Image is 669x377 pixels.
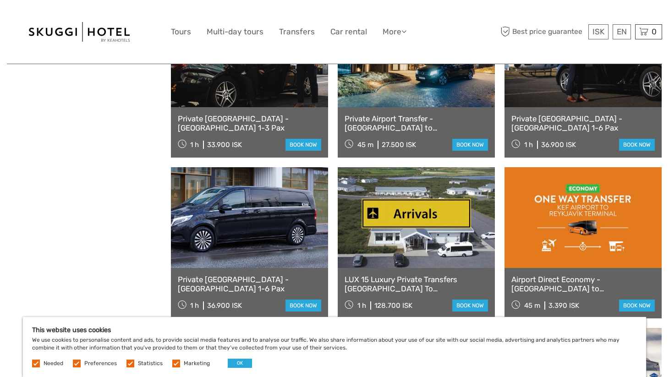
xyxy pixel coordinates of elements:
[541,141,576,149] div: 36.900 ISK
[178,114,321,133] a: Private [GEOGRAPHIC_DATA] - [GEOGRAPHIC_DATA] 1-3 Pax
[382,141,416,149] div: 27.500 ISK
[84,360,117,367] label: Preferences
[285,139,321,151] a: book now
[207,141,242,149] div: 33.900 ISK
[207,301,242,310] div: 36.900 ISK
[345,114,488,133] a: Private Airport Transfer - [GEOGRAPHIC_DATA] to [GEOGRAPHIC_DATA]
[29,22,130,42] img: 99-664e38a9-d6be-41bb-8ec6-841708cbc997_logo_big.jpg
[592,27,604,36] span: ISK
[511,275,655,294] a: Airport Direct Economy - [GEOGRAPHIC_DATA] to [GEOGRAPHIC_DATA]
[619,139,655,151] a: book now
[619,300,655,311] a: book now
[374,301,412,310] div: 128.700 ISK
[452,300,488,311] a: book now
[345,275,488,294] a: LUX 15 Luxury Private Transfers [GEOGRAPHIC_DATA] To [GEOGRAPHIC_DATA]
[524,141,533,149] span: 1 h
[13,16,104,23] p: We're away right now. Please check back later!
[499,24,587,39] span: Best price guarantee
[32,326,637,334] h5: This website uses cookies
[383,25,406,38] a: More
[190,141,199,149] span: 1 h
[23,317,646,377] div: We use cookies to personalise content and ads, to provide social media features and to analyse ou...
[357,141,373,149] span: 45 m
[357,301,366,310] span: 1 h
[452,139,488,151] a: book now
[171,25,191,38] a: Tours
[511,114,655,133] a: Private [GEOGRAPHIC_DATA] - [GEOGRAPHIC_DATA] 1-6 Pax
[285,300,321,311] a: book now
[548,301,579,310] div: 3.390 ISK
[105,14,116,25] button: Open LiveChat chat widget
[184,360,210,367] label: Marketing
[190,301,199,310] span: 1 h
[138,360,163,367] label: Statistics
[207,25,263,38] a: Multi-day tours
[228,359,252,368] button: OK
[178,275,321,294] a: Private [GEOGRAPHIC_DATA] - [GEOGRAPHIC_DATA] 1-6 Pax
[330,25,367,38] a: Car rental
[650,27,658,36] span: 0
[613,24,631,39] div: EN
[524,301,540,310] span: 45 m
[44,360,63,367] label: Needed
[279,25,315,38] a: Transfers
